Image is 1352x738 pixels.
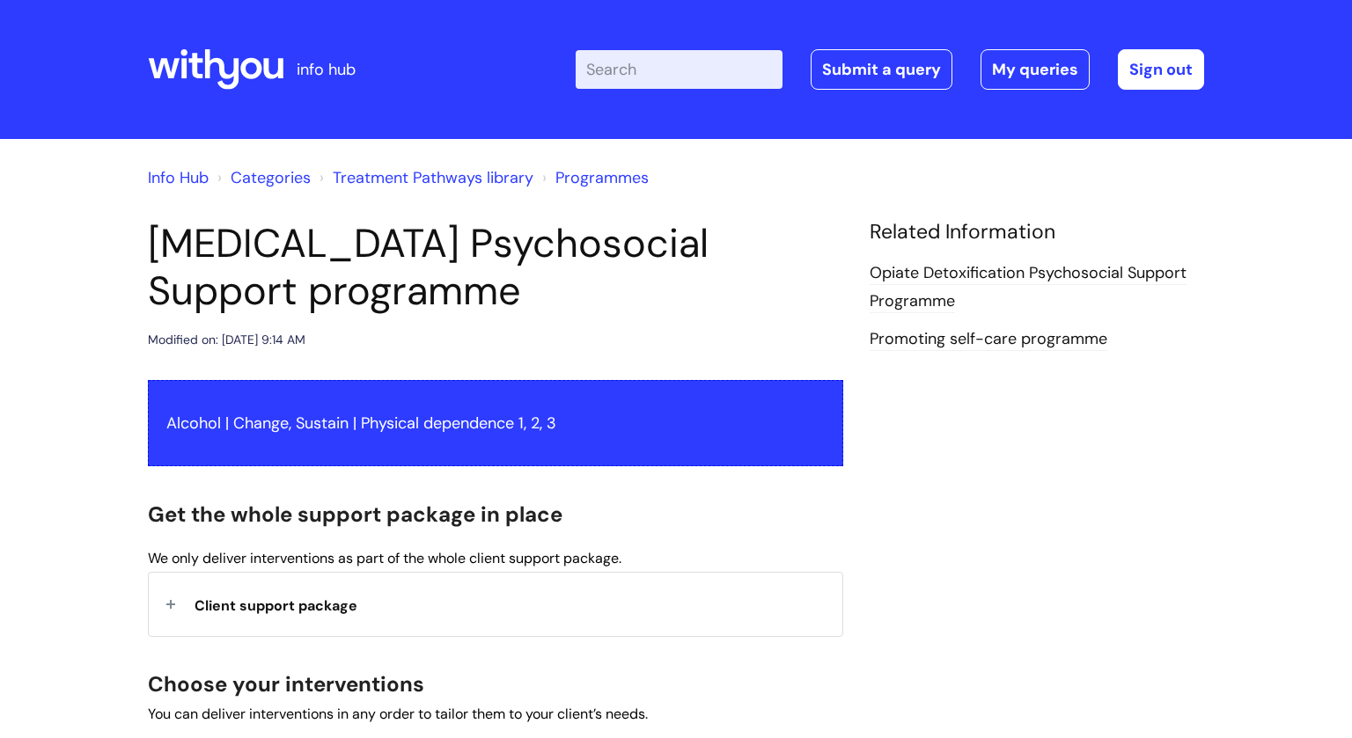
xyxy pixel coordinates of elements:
[148,167,209,188] a: Info Hub
[213,164,311,192] li: Solution home
[555,167,649,188] a: Programmes
[148,670,424,698] span: Choose your interventions
[315,164,533,192] li: Treatment Pathways library
[195,596,357,615] span: Client support package
[870,328,1107,351] a: Promoting self-care programme
[148,380,843,466] div: Alcohol | Change, Sustain | Physical dependence 1, 2, 3
[870,220,1204,245] h4: Related Information
[870,262,1187,313] a: Opiate Detoxification Psychosocial Support Programme
[333,167,533,188] a: Treatment Pathways library
[148,220,843,315] h1: [MEDICAL_DATA] Psychosocial Support programme
[148,501,562,528] span: Get the whole support package in place
[148,705,648,723] span: You can deliver interventions in any order to tailor them to your client’s needs.
[576,50,783,89] input: Search
[538,164,649,192] li: Programmes
[148,329,305,351] div: Modified on: [DATE] 9:14 AM
[1118,49,1204,90] a: Sign out
[297,55,356,84] p: info hub
[231,167,311,188] a: Categories
[148,549,621,567] span: We only deliver interventions as part of the whole client support package.
[981,49,1090,90] a: My queries
[811,49,952,90] a: Submit a query
[576,49,1204,90] div: | -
